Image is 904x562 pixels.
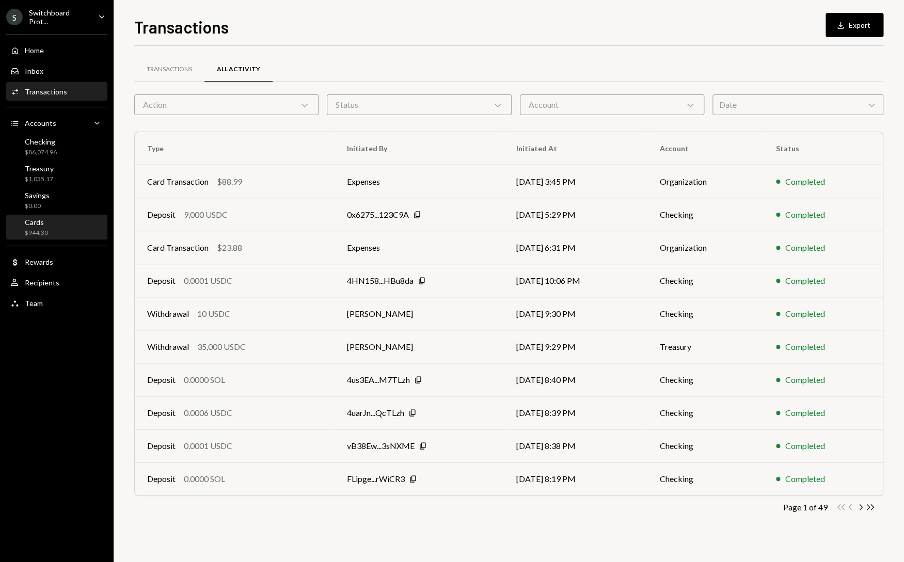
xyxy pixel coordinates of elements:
[647,429,764,462] td: Checking
[785,374,825,386] div: Completed
[184,407,232,419] div: 0.0006 USDC
[25,175,54,184] div: $1,035.17
[785,175,825,188] div: Completed
[647,132,764,165] th: Account
[25,119,56,127] div: Accounts
[6,82,107,101] a: Transactions
[25,202,50,211] div: $0.00
[6,61,107,80] a: Inbox
[147,341,189,353] div: Withdrawal
[6,215,107,239] a: Cards$944.30
[25,299,43,308] div: Team
[204,56,273,83] a: All Activity
[647,462,764,495] td: Checking
[785,242,825,254] div: Completed
[504,462,647,495] td: [DATE] 8:19 PM
[135,132,335,165] th: Type
[25,67,43,75] div: Inbox
[347,275,414,287] div: 4HN158...HBu8da
[335,165,504,198] td: Expenses
[6,114,107,132] a: Accounts
[647,165,764,198] td: Organization
[520,94,704,115] div: Account
[504,264,647,297] td: [DATE] 10:06 PM
[25,191,50,200] div: Savings
[147,175,209,188] div: Card Transaction
[335,231,504,264] td: Expenses
[347,440,415,452] div: vB38Ew...3sNXME
[6,273,107,292] a: Recipients
[785,473,825,485] div: Completed
[25,137,57,146] div: Checking
[504,231,647,264] td: [DATE] 6:31 PM
[147,374,176,386] div: Deposit
[327,94,511,115] div: Status
[6,252,107,271] a: Rewards
[184,440,232,452] div: 0.0001 USDC
[134,56,204,83] a: Transactions
[184,275,232,287] div: 0.0001 USDC
[184,374,225,386] div: 0.0000 SOL
[504,297,647,330] td: [DATE] 9:30 PM
[504,198,647,231] td: [DATE] 5:29 PM
[764,132,883,165] th: Status
[504,132,647,165] th: Initiated At
[347,208,409,221] div: 0x6275...123C9A
[6,188,107,213] a: Savings$0.00
[147,65,192,74] div: Transactions
[712,94,883,115] div: Date
[504,396,647,429] td: [DATE] 8:39 PM
[6,294,107,312] a: Team
[25,148,57,157] div: $86,074.96
[785,341,825,353] div: Completed
[785,208,825,221] div: Completed
[29,8,90,26] div: Switchboard Prot...
[335,132,504,165] th: Initiated By
[134,94,319,115] div: Action
[184,473,225,485] div: 0.0000 SOL
[504,429,647,462] td: [DATE] 8:38 PM
[217,65,260,74] div: All Activity
[25,87,67,96] div: Transactions
[6,9,23,25] div: S
[25,258,53,266] div: Rewards
[785,440,825,452] div: Completed
[347,473,405,485] div: FLipge...rWiCR3
[147,473,176,485] div: Deposit
[647,363,764,396] td: Checking
[347,374,410,386] div: 4us3EA...M7TLzh
[6,134,107,159] a: Checking$86,074.96
[217,242,242,254] div: $23.88
[504,330,647,363] td: [DATE] 9:29 PM
[647,264,764,297] td: Checking
[6,41,107,59] a: Home
[785,308,825,320] div: Completed
[783,502,828,512] div: Page 1 of 49
[347,407,404,419] div: 4uarJn...QcTLzh
[25,229,48,237] div: $944.30
[25,164,54,173] div: Treasury
[504,165,647,198] td: [DATE] 3:45 PM
[197,308,230,320] div: 10 USDC
[197,341,246,353] div: 35,000 USDC
[785,407,825,419] div: Completed
[826,13,883,37] button: Export
[647,330,764,363] td: Treasury
[504,363,647,396] td: [DATE] 8:40 PM
[147,407,176,419] div: Deposit
[6,161,107,186] a: Treasury$1,035.17
[217,175,242,188] div: $88.99
[647,198,764,231] td: Checking
[647,396,764,429] td: Checking
[147,440,176,452] div: Deposit
[647,297,764,330] td: Checking
[335,297,504,330] td: [PERSON_NAME]
[785,275,825,287] div: Completed
[647,231,764,264] td: Organization
[147,275,176,287] div: Deposit
[147,308,189,320] div: Withdrawal
[184,208,228,221] div: 9,000 USDC
[25,46,44,55] div: Home
[25,278,59,287] div: Recipients
[147,242,209,254] div: Card Transaction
